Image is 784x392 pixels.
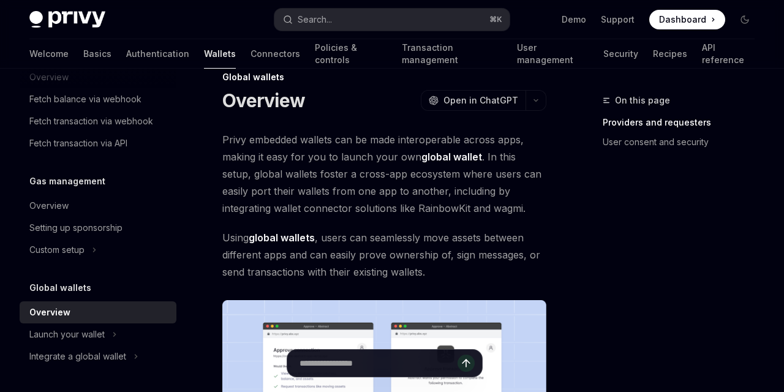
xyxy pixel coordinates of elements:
[20,110,176,132] a: Fetch transaction via webhook
[20,301,176,323] a: Overview
[298,12,332,27] div: Search...
[702,39,755,69] a: API reference
[20,132,176,154] a: Fetch transaction via API
[443,94,518,107] span: Open in ChatGPT
[458,355,475,372] button: Send message
[517,39,588,69] a: User management
[29,11,105,28] img: dark logo
[421,151,482,163] strong: global wallet
[20,88,176,110] a: Fetch balance via webhook
[29,39,69,69] a: Welcome
[649,10,725,29] a: Dashboard
[251,39,300,69] a: Connectors
[222,89,305,111] h1: Overview
[222,229,546,281] span: Using , users can seamlessly move assets between different apps and can easily prove ownership of...
[735,10,755,29] button: Toggle dark mode
[29,221,123,235] div: Setting up sponsorship
[29,174,105,189] h5: Gas management
[315,39,387,69] a: Policies & controls
[222,131,546,217] span: Privy embedded wallets can be made interoperable across apps, making it easy for you to launch yo...
[562,13,586,26] a: Demo
[659,13,706,26] span: Dashboard
[603,113,764,132] a: Providers and requesters
[29,305,70,320] div: Overview
[300,350,458,377] input: Ask a question...
[421,90,526,111] button: Open in ChatGPT
[29,198,69,213] div: Overview
[29,92,141,107] div: Fetch balance via webhook
[29,136,127,151] div: Fetch transaction via API
[20,239,176,261] button: Custom setup
[29,327,105,342] div: Launch your wallet
[601,13,635,26] a: Support
[274,9,510,31] button: Search...⌘K
[204,39,236,69] a: Wallets
[20,217,176,239] a: Setting up sponsorship
[83,39,111,69] a: Basics
[20,195,176,217] a: Overview
[29,114,153,129] div: Fetch transaction via webhook
[603,132,764,152] a: User consent and security
[20,345,176,367] button: Integrate a global wallet
[29,349,126,364] div: Integrate a global wallet
[653,39,687,69] a: Recipes
[222,71,546,83] div: Global wallets
[20,323,176,345] button: Launch your wallet
[603,39,638,69] a: Security
[29,243,85,257] div: Custom setup
[29,281,91,295] h5: Global wallets
[615,93,670,108] span: On this page
[489,15,502,24] span: ⌘ K
[249,232,315,244] strong: global wallets
[402,39,502,69] a: Transaction management
[126,39,189,69] a: Authentication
